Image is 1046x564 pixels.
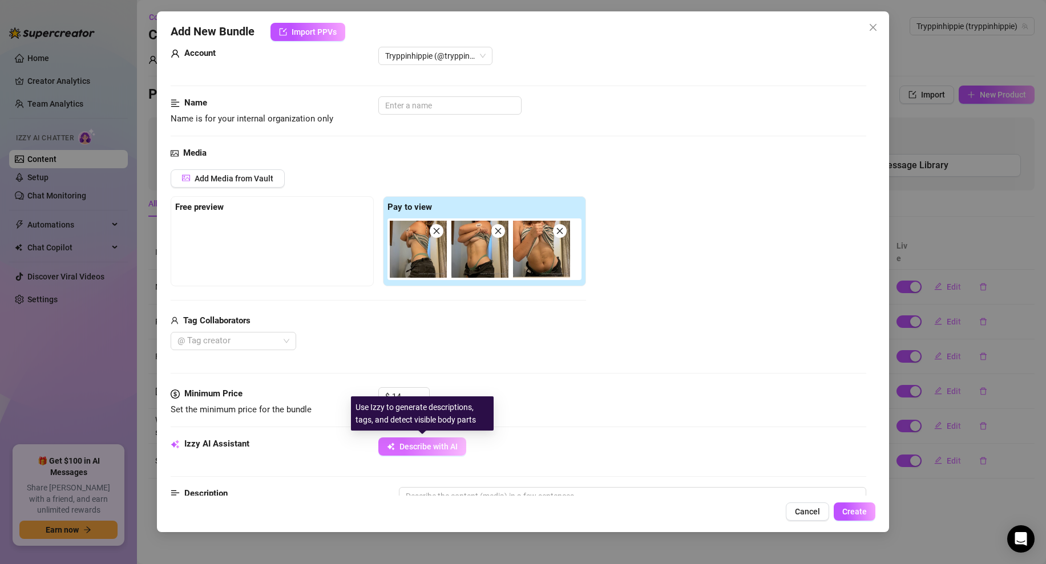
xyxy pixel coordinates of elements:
span: close [869,23,878,32]
span: Tryppinhippie (@tryppinhippie) [385,47,486,64]
span: close [556,227,564,235]
button: Create [834,502,875,521]
strong: Free preview [175,202,224,212]
img: media [390,221,447,278]
strong: Description [184,488,228,498]
span: Set the minimum price for the bundle [171,404,312,415]
span: user [171,47,180,60]
button: Import PPVs [270,23,345,41]
span: Name is for your internal organization only [171,113,333,124]
strong: Name [184,98,207,108]
strong: Izzy AI Assistant [184,439,249,449]
strong: Account [184,48,216,58]
img: media [451,221,508,278]
input: Enter a name [378,96,522,115]
span: align-left [171,96,180,110]
button: Cancel [786,502,829,521]
strong: Tag Collaborators [183,315,251,326]
div: Open Intercom Messenger [1007,525,1035,553]
span: Add New Bundle [171,23,255,41]
button: Describe with AI [378,437,466,456]
div: Use Izzy to generate descriptions, tags, and detect visible body parts [351,396,494,431]
span: Close [864,23,882,32]
span: user [171,314,179,328]
img: media [513,221,570,278]
span: picture [182,174,190,182]
span: picture [171,147,179,160]
span: Import PPVs [292,27,337,36]
strong: Minimum Price [184,388,243,399]
span: Cancel [795,507,820,516]
span: Describe with AI [399,442,458,451]
button: Add Media from Vault [171,169,285,188]
span: import [279,28,287,36]
span: align-left [171,487,180,501]
span: dollar [171,387,180,401]
strong: Pay to view [387,202,432,212]
strong: Media [183,148,207,158]
span: close [433,227,441,235]
span: close [494,227,502,235]
span: Create [842,507,867,516]
span: Add Media from Vault [195,174,273,183]
button: Close [864,18,882,36]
